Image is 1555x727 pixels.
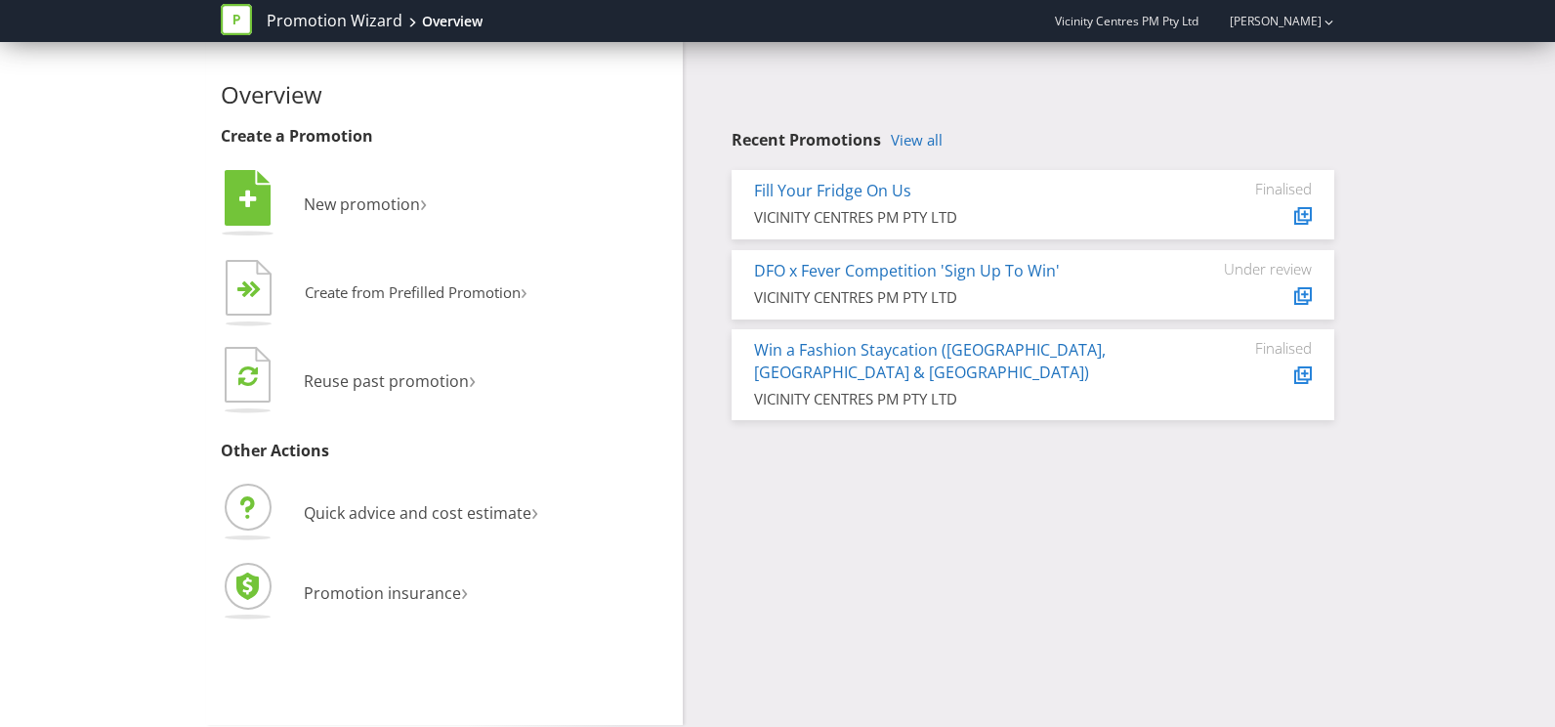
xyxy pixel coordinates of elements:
span: Vicinity Centres PM Pty Ltd [1055,13,1198,29]
span: › [469,363,476,395]
h2: Overview [221,82,668,107]
a: Promotion insurance› [221,582,468,604]
div: Under review [1195,260,1312,278]
span: Promotion insurance [304,582,461,604]
a: Fill Your Fridge On Us [754,180,911,201]
tspan:  [249,280,262,299]
span: › [420,186,427,218]
tspan:  [239,189,257,210]
div: Finalised [1195,180,1312,197]
a: Quick advice and cost estimate› [221,502,538,524]
span: Create from Prefilled Promotion [305,282,521,302]
h3: Create a Promotion [221,128,668,146]
a: [PERSON_NAME] [1210,13,1322,29]
span: › [531,494,538,527]
h3: Other Actions [221,443,668,460]
div: Finalised [1195,339,1312,357]
span: Reuse past promotion [304,370,469,392]
span: Quick advice and cost estimate [304,502,531,524]
span: New promotion [304,193,420,215]
tspan:  [238,364,258,387]
div: VICINITY CENTRES PM PTY LTD [754,287,1165,308]
a: View all [891,132,943,149]
span: Recent Promotions [732,129,881,150]
div: VICINITY CENTRES PM PTY LTD [754,207,1165,228]
button: Create from Prefilled Promotion› [221,255,528,333]
span: › [521,276,527,306]
a: DFO x Fever Competition 'Sign Up To Win' [754,260,1060,281]
span: › [461,575,468,607]
a: Win a Fashion Staycation ([GEOGRAPHIC_DATA], [GEOGRAPHIC_DATA] & [GEOGRAPHIC_DATA]) [754,339,1106,383]
div: Overview [422,12,483,31]
a: Promotion Wizard [267,10,402,32]
div: VICINITY CENTRES PM PTY LTD [754,389,1165,409]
